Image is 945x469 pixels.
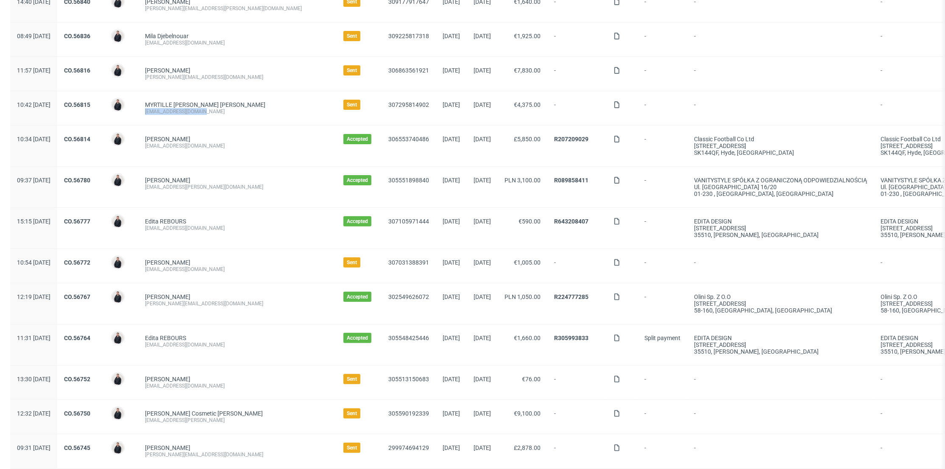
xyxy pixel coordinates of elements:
[112,408,124,419] img: Adrian Margula
[347,376,357,382] span: Sent
[694,335,867,341] div: EDITA DESIGN
[694,33,867,46] span: -
[17,410,50,417] span: 12:32 [DATE]
[644,444,680,458] span: -
[112,291,124,303] img: Adrian Margula
[474,67,491,74] span: [DATE]
[514,444,541,451] span: £2,878.00
[17,259,50,266] span: 10:54 [DATE]
[112,174,124,186] img: Adrian Margula
[474,33,491,39] span: [DATE]
[694,341,867,348] div: [STREET_ADDRESS]
[694,225,867,232] div: [STREET_ADDRESS]
[145,410,263,417] a: [PERSON_NAME] Cosmetic [PERSON_NAME]
[554,101,600,115] span: -
[474,335,491,341] span: [DATE]
[694,410,867,424] span: -
[388,376,429,382] a: 305513150683
[554,136,588,142] a: R207209029
[443,444,460,451] span: [DATE]
[145,39,330,46] div: [EMAIL_ADDRESS][DOMAIN_NAME]
[505,177,541,184] span: PLN 3,100.00
[694,101,867,115] span: -
[644,410,680,424] span: -
[514,410,541,417] span: €9,100.00
[112,64,124,76] img: Adrian Margula
[145,259,190,266] a: [PERSON_NAME]
[694,67,867,81] span: -
[644,101,680,115] span: -
[145,444,190,451] a: [PERSON_NAME]
[388,444,429,451] a: 299974694129
[347,218,368,225] span: Accepted
[112,373,124,385] img: Adrian Margula
[347,410,357,417] span: Sent
[474,410,491,417] span: [DATE]
[443,376,460,382] span: [DATE]
[112,332,124,344] img: Adrian Margula
[17,335,50,341] span: 11:31 [DATE]
[554,444,600,458] span: -
[112,99,124,111] img: Adrian Margula
[694,177,867,184] div: VANITYSTYLE SPÓŁKA Z OGRANICZONĄ ODPOWIEDZIALNOŚCIĄ
[694,136,867,142] div: Classic Football Co Ltd
[112,30,124,42] img: Adrian Margula
[112,257,124,268] img: Adrian Margula
[443,218,460,225] span: [DATE]
[694,149,867,156] div: SK144QF, Hyde , [GEOGRAPHIC_DATA]
[347,33,357,39] span: Sent
[694,259,867,273] span: -
[474,444,491,451] span: [DATE]
[388,259,429,266] a: 307031388391
[644,218,680,238] span: -
[443,293,460,300] span: [DATE]
[694,376,867,389] span: -
[17,101,50,108] span: 10:42 [DATE]
[554,410,600,424] span: -
[522,376,541,382] span: €76.00
[145,74,330,81] div: [PERSON_NAME][EMAIL_ADDRESS][DOMAIN_NAME]
[443,259,460,266] span: [DATE]
[388,177,429,184] a: 305551898840
[388,136,429,142] a: 306553740486
[443,136,460,142] span: [DATE]
[145,5,330,12] div: [PERSON_NAME][EMAIL_ADDRESS][PERSON_NAME][DOMAIN_NAME]
[474,376,491,382] span: [DATE]
[514,67,541,74] span: €7,830.00
[64,33,90,39] a: CO.56836
[145,177,190,184] a: [PERSON_NAME]
[694,232,867,238] div: 35510, [PERSON_NAME] , [GEOGRAPHIC_DATA]
[112,215,124,227] img: Adrian Margula
[644,136,680,156] span: -
[347,259,357,266] span: Sent
[514,101,541,108] span: €4,375.00
[514,335,541,341] span: €1,660.00
[17,177,50,184] span: 09:37 [DATE]
[64,293,90,300] a: CO.56767
[145,101,265,108] a: MYRTILLE [PERSON_NAME] [PERSON_NAME]
[554,376,600,389] span: -
[694,300,867,307] div: [STREET_ADDRESS]
[554,259,600,273] span: -
[112,133,124,145] img: Adrian Margula
[64,177,90,184] a: CO.56780
[64,136,90,142] a: CO.56814
[644,177,680,197] span: -
[694,184,867,190] div: ul. [GEOGRAPHIC_DATA] 16/20
[694,218,867,225] div: EDITA DESIGN
[505,293,541,300] span: PLN 1,050.00
[443,410,460,417] span: [DATE]
[145,451,330,458] div: [PERSON_NAME][EMAIL_ADDRESS][DOMAIN_NAME]
[347,177,368,184] span: Accepted
[388,335,429,341] a: 305548425446
[17,293,50,300] span: 12:19 [DATE]
[443,177,460,184] span: [DATE]
[388,218,429,225] a: 307105971444
[347,444,357,451] span: Sent
[694,142,867,149] div: [STREET_ADDRESS]
[554,33,600,46] span: -
[388,293,429,300] a: 302549626072
[644,376,680,389] span: -
[474,259,491,266] span: [DATE]
[443,67,460,74] span: [DATE]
